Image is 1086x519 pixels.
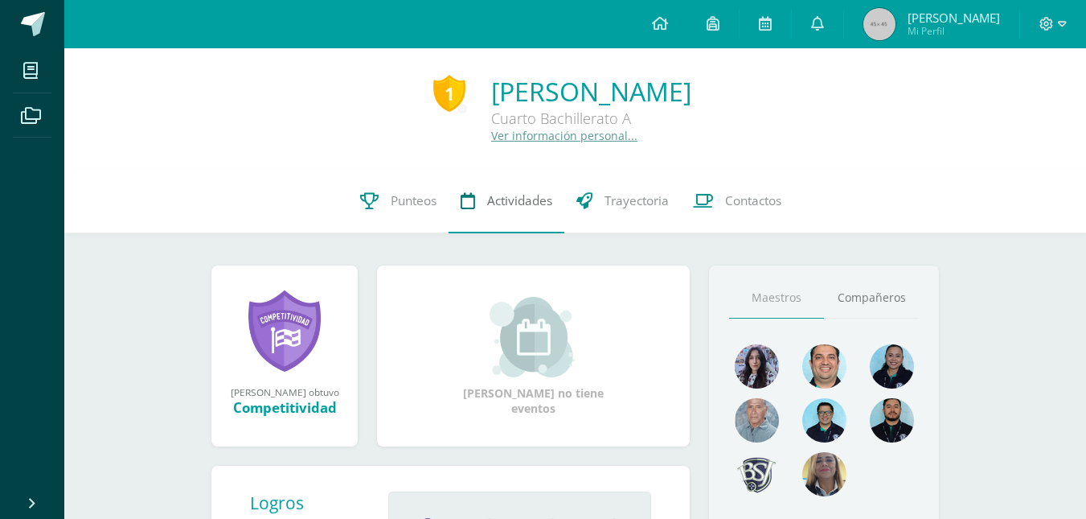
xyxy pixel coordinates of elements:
[681,169,793,233] a: Contactos
[453,297,614,416] div: [PERSON_NAME] no tiene eventos
[729,278,824,319] a: Maestros
[348,169,449,233] a: Punteos
[802,398,846,443] img: d220431ed6a2715784848fdc026b3719.png
[870,344,914,389] img: 4fefb2d4df6ade25d47ae1f03d061a50.png
[433,75,465,112] div: 1
[802,452,846,496] img: aa9857ee84d8eb936f6c1e33e7ea3df6.png
[863,8,895,40] img: 45x45
[391,192,436,209] span: Punteos
[908,24,1000,38] span: Mi Perfil
[491,74,691,109] a: [PERSON_NAME]
[725,192,781,209] span: Contactos
[908,10,1000,26] span: [PERSON_NAME]
[491,109,691,128] div: Cuarto Bachillerato A
[487,192,552,209] span: Actividades
[250,492,375,514] div: Logros
[604,192,669,209] span: Trayectoria
[870,398,914,443] img: 2207c9b573316a41e74c87832a091651.png
[735,452,779,496] img: d483e71d4e13296e0ce68ead86aec0b8.png
[491,128,637,143] a: Ver información personal...
[802,344,846,389] img: 677c00e80b79b0324b531866cf3fa47b.png
[735,344,779,389] img: 31702bfb268df95f55e840c80866a926.png
[490,297,577,377] img: event_small.png
[227,385,342,398] div: [PERSON_NAME] obtuvo
[735,398,779,443] img: 55ac31a88a72e045f87d4a648e08ca4b.png
[227,398,342,417] div: Competitividad
[449,169,564,233] a: Actividades
[824,278,919,319] a: Compañeros
[564,169,681,233] a: Trayectoria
